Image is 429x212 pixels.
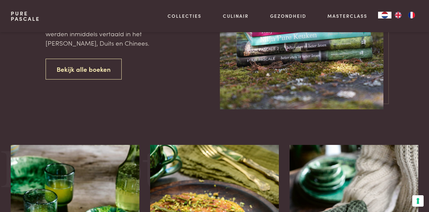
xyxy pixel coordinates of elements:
[378,12,391,18] a: NL
[327,12,367,19] a: Masterclass
[378,12,391,18] div: Language
[11,11,40,21] a: PurePascale
[46,59,122,80] a: Bekijk alle boeken
[412,195,424,207] button: Uw voorkeuren voor toestemming voor trackingtechnologieën
[391,12,418,18] ul: Language list
[405,12,418,18] a: FR
[378,12,418,18] aside: Language selected: Nederlands
[270,12,306,19] a: Gezondheid
[223,12,249,19] a: Culinair
[168,12,201,19] a: Collecties
[391,12,405,18] a: EN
